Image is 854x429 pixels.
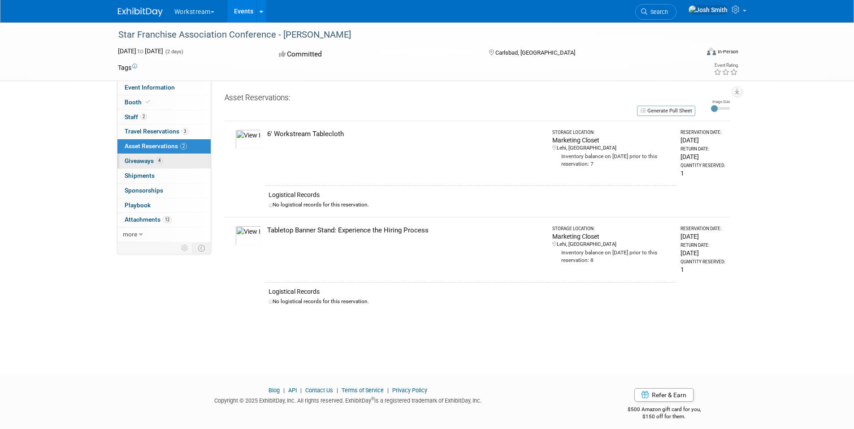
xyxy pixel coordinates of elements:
div: Reservation Date: [681,129,726,136]
div: Quantity Reserved: [681,163,726,169]
span: Playbook [125,202,151,209]
div: Tabletop Banner Stand: Experience the Hiring Process [267,226,544,235]
div: Lehi, [GEOGRAPHIC_DATA] [552,241,673,248]
a: Travel Reservations3 [117,124,211,139]
img: Josh Smith [688,5,728,15]
div: Storage Location: [552,129,673,136]
div: Star Franchise Association Conference - [PERSON_NAME] [115,27,686,43]
i: Booth reservation complete [146,99,150,104]
a: Giveaways4 [117,154,211,168]
a: Event Information [117,81,211,95]
a: Refer & Earn [634,388,694,402]
div: Return Date: [681,146,726,152]
a: Playbook [117,198,211,213]
a: more [117,227,211,242]
span: Search [647,9,668,15]
img: ExhibitDay [118,8,163,17]
a: Terms of Service [342,387,384,394]
div: No logistical records for this reservation. [269,201,673,209]
div: 1 [681,169,726,178]
div: $500 Amazon gift card for you, [592,400,737,420]
a: Attachments12 [117,213,211,227]
span: 3 [182,128,188,135]
div: Event Rating [714,63,738,68]
a: Booth [117,95,211,110]
a: API [288,387,297,394]
sup: ® [371,396,374,401]
img: View Images [235,129,261,149]
span: 2 [140,113,147,120]
td: Toggle Event Tabs [192,242,211,254]
a: Asset Reservations2 [117,139,211,154]
span: Event Information [125,84,175,91]
a: Sponsorships [117,184,211,198]
div: Committed [276,47,474,62]
div: Inventory balance on [DATE] prior to this reservation: 8 [552,248,673,264]
div: Copyright © 2025 ExhibitDay, Inc. All rights reserved. ExhibitDay is a registered trademark of Ex... [118,395,579,405]
span: 4 [156,157,163,164]
div: [DATE] [681,232,726,241]
div: $150 off for them. [592,413,737,420]
div: Storage Location: [552,226,673,232]
span: Asset Reservations [125,142,187,150]
div: Inventory balance on [DATE] prior to this reservation: 7 [552,152,673,168]
a: Shipments [117,169,211,183]
img: Format-Inperson.png [707,48,716,55]
div: Marketing Closet [552,232,673,241]
span: 12 [163,216,172,223]
span: | [298,387,304,394]
div: Reservation Date: [681,226,726,232]
span: Travel Reservations [125,128,188,135]
span: Attachments [125,216,172,223]
span: Carlsbad, [GEOGRAPHIC_DATA] [495,49,575,56]
div: [DATE] [681,136,726,145]
span: more [123,231,137,238]
span: | [281,387,287,394]
div: No logistical records for this reservation. [269,298,673,305]
span: Sponsorships [125,187,163,194]
div: In-Person [717,48,738,55]
span: | [385,387,391,394]
div: Quantity Reserved: [681,259,726,265]
button: Generate Pull Sheet [637,106,695,116]
span: Booth [125,99,152,106]
a: Contact Us [305,387,333,394]
td: Personalize Event Tab Strip [177,242,193,254]
span: 2 [180,143,187,150]
a: Privacy Policy [392,387,427,394]
span: (2 days) [165,49,183,55]
div: Event Format [646,47,739,60]
span: to [136,47,145,55]
div: [DATE] [681,249,726,257]
span: Staff [125,113,147,120]
div: Return Date: [681,242,726,249]
a: Staff2 [117,110,211,124]
span: Giveaways [125,157,163,164]
div: 1 [681,265,726,274]
td: Tags [118,63,137,72]
div: 6' Workstream Tablecloth [267,129,544,139]
a: Blog [269,387,280,394]
div: Logistical Records [269,287,673,296]
span: Shipments [125,172,155,179]
span: | [334,387,340,394]
div: Marketing Closet [552,136,673,145]
a: Search [635,4,676,20]
div: Lehi, [GEOGRAPHIC_DATA] [552,145,673,152]
img: View Images [235,226,261,245]
span: [DATE] [DATE] [118,47,163,55]
div: Logistical Records [269,190,673,199]
div: [DATE] [681,152,726,161]
div: Image Size [711,99,730,104]
div: Asset Reservations: [225,93,691,105]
